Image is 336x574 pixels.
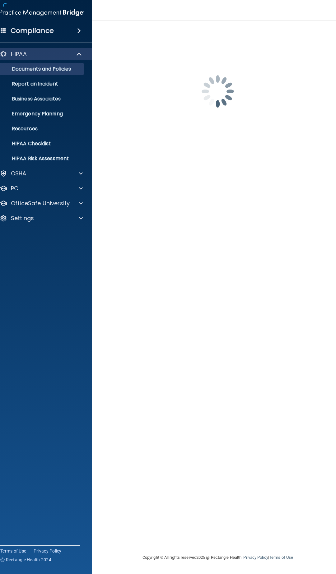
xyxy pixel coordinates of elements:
span: Ⓒ Rectangle Health 2024 [0,557,51,563]
p: OfficeSafe University [11,200,70,207]
p: Settings [11,215,34,222]
div: Copyright © All rights reserved 2025 @ Rectangle Health | | [104,548,331,567]
img: spinner.e123f6fc.gif [187,60,249,123]
p: HIPAA [11,50,27,58]
p: PCI [11,185,20,192]
a: Privacy Policy [243,555,268,560]
h4: Compliance [11,26,54,35]
a: Privacy Policy [34,548,62,554]
a: Terms of Use [0,548,26,554]
a: Terms of Use [269,555,293,560]
p: OSHA [11,170,26,177]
